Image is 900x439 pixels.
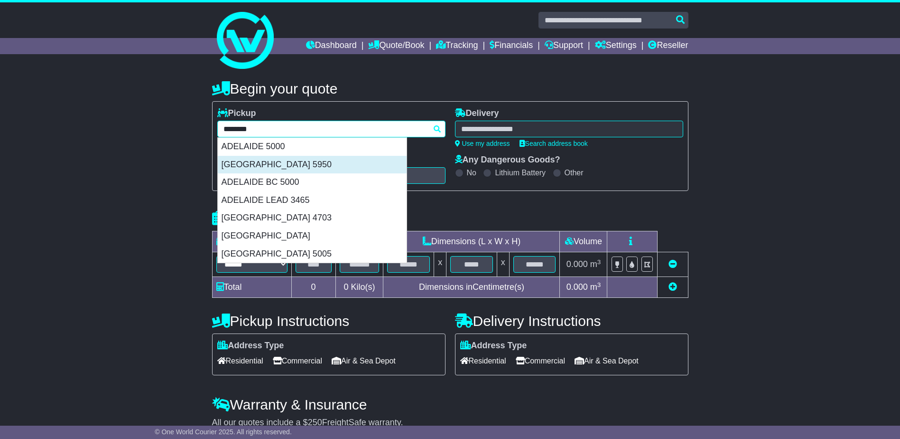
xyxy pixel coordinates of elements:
span: Commercial [516,353,565,368]
a: Add new item [668,282,677,292]
span: 0 [343,282,348,292]
span: 0.000 [566,282,588,292]
div: All our quotes include a $ FreightSafe warranty. [212,418,688,428]
sup: 3 [597,258,601,266]
div: ADELAIDE BC 5000 [218,173,407,191]
a: Tracking [436,38,478,54]
h4: Pickup Instructions [212,313,445,329]
a: Financials [490,38,533,54]
label: Address Type [217,341,284,351]
span: 250 [308,418,322,427]
td: Type [212,231,291,252]
typeahead: Please provide city [217,121,445,137]
a: Use my address [455,140,510,147]
td: x [434,252,446,277]
h4: Delivery Instructions [455,313,688,329]
span: m [590,259,601,269]
td: 0 [291,277,335,298]
div: [GEOGRAPHIC_DATA] 5005 [218,245,407,263]
span: Air & Sea Depot [575,353,639,368]
label: Delivery [455,108,499,119]
td: x [497,252,509,277]
label: Pickup [217,108,256,119]
td: Dimensions (L x W x H) [383,231,560,252]
td: Total [212,277,291,298]
label: No [467,168,476,177]
label: Lithium Battery [495,168,546,177]
h4: Warranty & Insurance [212,397,688,412]
a: Settings [595,38,637,54]
div: ADELAIDE LEAD 3465 [218,191,407,210]
h4: Begin your quote [212,81,688,96]
a: Quote/Book [368,38,424,54]
td: Volume [560,231,607,252]
span: Air & Sea Depot [332,353,396,368]
label: Any Dangerous Goods? [455,155,560,165]
a: Remove this item [668,259,677,269]
span: m [590,282,601,292]
span: Commercial [273,353,322,368]
span: Residential [217,353,263,368]
div: [GEOGRAPHIC_DATA] 4703 [218,209,407,227]
td: Kilo(s) [335,277,383,298]
sup: 3 [597,281,601,288]
div: [GEOGRAPHIC_DATA] [218,227,407,245]
label: Other [565,168,584,177]
label: Address Type [460,341,527,351]
a: Search address book [520,140,588,147]
td: Dimensions in Centimetre(s) [383,277,560,298]
a: Support [545,38,583,54]
div: ADELAIDE 5000 [218,138,407,156]
span: © One World Courier 2025. All rights reserved. [155,428,292,436]
span: Residential [460,353,506,368]
h4: Package details | [212,210,331,226]
div: [GEOGRAPHIC_DATA] 5950 [218,156,407,174]
a: Dashboard [306,38,357,54]
a: Reseller [648,38,688,54]
span: 0.000 [566,259,588,269]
